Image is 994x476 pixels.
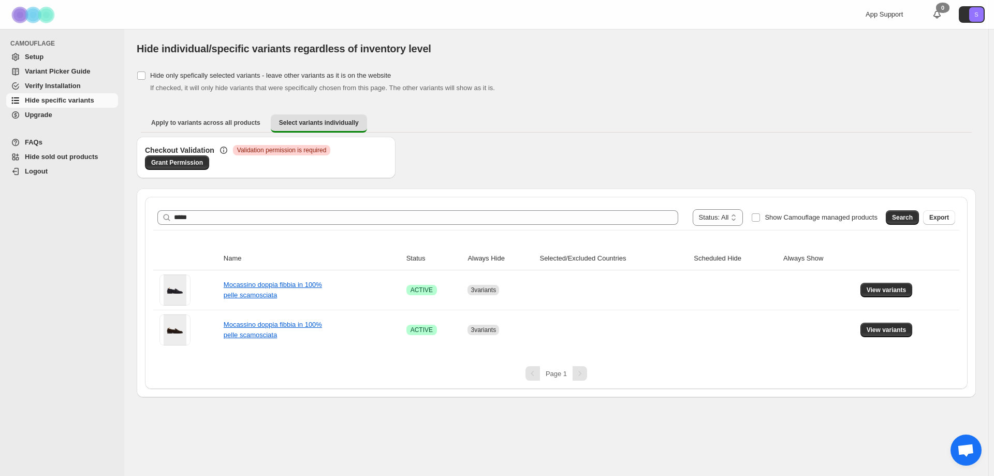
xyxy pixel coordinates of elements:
span: View variants [867,326,907,334]
a: Hide sold out products [6,150,118,164]
text: S [974,11,978,18]
th: Scheduled Hide [691,247,780,270]
th: Always Hide [464,247,536,270]
div: 0 [936,3,949,13]
th: Name [221,247,403,270]
a: Hide specific variants [6,93,118,108]
span: Hide sold out products [25,153,98,161]
a: FAQs [6,135,118,150]
h3: Checkout Validation [145,145,214,155]
span: Apply to variants across all products [151,119,260,127]
span: Hide specific variants [25,96,94,104]
a: Variant Picker Guide [6,64,118,79]
span: Search [892,213,913,222]
span: Export [929,213,949,222]
span: App Support [866,10,903,18]
span: Page 1 [546,370,567,378]
span: Verify Installation [25,82,81,90]
th: Always Show [780,247,857,270]
span: CAMOUFLAGE [10,39,119,48]
span: ACTIVE [411,326,433,334]
span: ACTIVE [411,286,433,294]
button: Search [886,210,919,225]
th: Selected/Excluded Countries [536,247,691,270]
div: Aprire la chat [951,435,982,466]
nav: Pagination [153,366,959,381]
span: Hide only spefically selected variants - leave other variants as it is on the website [150,71,391,79]
span: Validation permission is required [237,146,327,154]
div: Select variants individually [137,137,976,397]
a: Upgrade [6,108,118,122]
span: Variant Picker Guide [25,67,90,75]
span: 3 variants [471,286,496,294]
span: If checked, it will only hide variants that were specifically chosen from this page. The other va... [150,84,495,92]
span: Select variants individually [279,119,359,127]
span: Upgrade [25,111,52,119]
img: Camouflage [8,1,60,29]
button: Apply to variants across all products [143,114,269,131]
span: Avatar with initials S [969,7,984,22]
span: Setup [25,53,43,61]
button: View variants [860,283,913,297]
span: 3 variants [471,326,496,334]
button: View variants [860,323,913,337]
a: Grant Permission [145,155,209,170]
a: Mocassino doppia fibbia in 100% pelle scamosciata [224,281,322,299]
th: Status [403,247,465,270]
button: Avatar with initials S [959,6,985,23]
a: Logout [6,164,118,179]
span: View variants [867,286,907,294]
a: Setup [6,50,118,64]
span: Hide individual/specific variants regardless of inventory level [137,43,431,54]
span: Grant Permission [151,158,203,167]
a: Mocassino doppia fibbia in 100% pelle scamosciata [224,321,322,339]
button: Export [923,210,955,225]
a: 0 [932,9,942,20]
button: Select variants individually [271,114,367,133]
span: Logout [25,167,48,175]
a: Verify Installation [6,79,118,93]
span: Show Camouflage managed products [765,213,878,221]
span: FAQs [25,138,42,146]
